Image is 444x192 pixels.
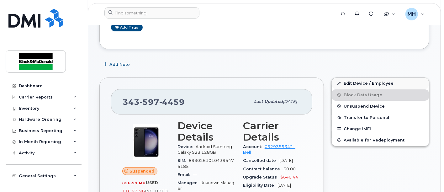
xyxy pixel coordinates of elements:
[177,158,189,163] span: SIM
[104,7,199,19] input: Find something...
[177,158,234,168] span: 89302610104395475185
[344,138,404,142] span: Available for Redeployment
[159,97,185,107] span: 4459
[177,144,232,155] span: Android Samsung Galaxy S23 128GB
[99,59,135,70] button: Add Note
[243,120,301,143] h3: Carrier Details
[109,61,130,67] span: Add Note
[243,158,279,163] span: Cancelled date
[283,167,296,171] span: $0.00
[243,183,277,188] span: Eligibility Date
[332,112,429,123] button: Transfer to Personal
[127,123,165,161] img: image20231002-3703462-r49339.jpeg
[407,10,416,18] span: MH
[177,180,234,191] span: Unknown Manager
[123,97,185,107] span: 343
[122,181,146,185] span: 856.99 MB
[344,104,385,109] span: Unsuspend Device
[193,172,197,177] span: —
[283,99,297,104] span: [DATE]
[277,183,291,188] span: [DATE]
[177,120,235,143] h3: Device Details
[332,89,429,101] button: Block Data Usage
[111,24,143,31] a: Add tags
[129,168,155,174] span: Suspended
[401,8,429,20] div: Maria Hatzopoulos
[279,158,293,163] span: [DATE]
[280,175,298,179] span: $640.44
[140,97,159,107] span: 597
[243,167,283,171] span: Contract balance
[379,8,400,20] div: Quicklinks
[254,99,283,104] span: Last updated
[332,135,429,146] button: Available for Redeployment
[177,144,196,149] span: Device
[146,180,158,185] span: used
[177,180,200,185] span: Manager
[243,144,295,155] a: 0529355342 - Bell
[243,144,265,149] span: Account
[332,101,429,112] button: Unsuspend Device
[332,123,429,135] button: Change IMEI
[243,175,280,179] span: Upgrade Status
[332,78,429,89] a: Edit Device / Employee
[177,172,193,177] span: Email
